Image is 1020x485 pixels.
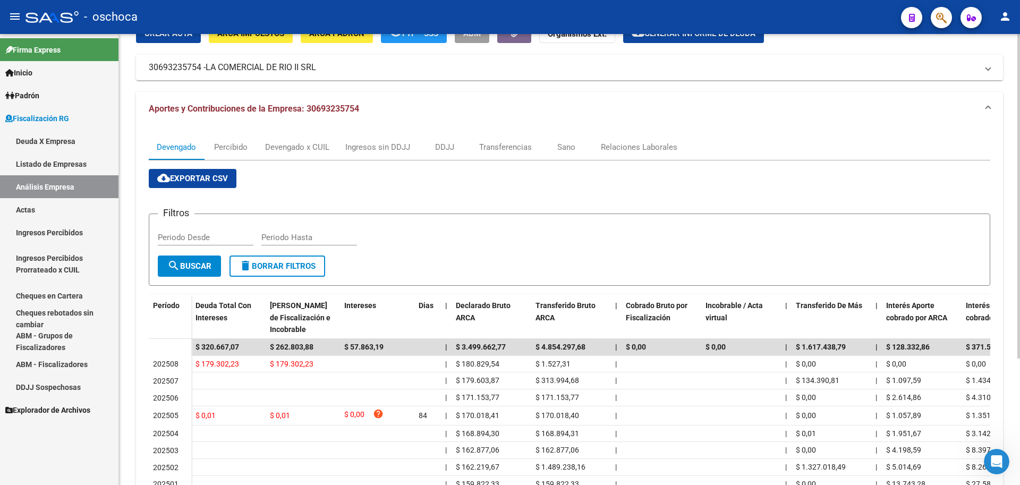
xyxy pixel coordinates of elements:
[781,294,792,341] datatable-header-cell: |
[158,256,221,277] button: Buscar
[195,301,251,322] span: Deuda Total Con Intereses
[270,343,313,351] span: $ 262.803,88
[966,463,1001,471] span: $ 8.267,91
[270,360,313,368] span: $ 179.302,23
[456,360,499,368] span: $ 180.829,54
[535,360,571,368] span: $ 1.527,31
[195,343,239,351] span: $ 320.667,07
[785,376,787,385] span: |
[966,376,1001,385] span: $ 1.434,57
[875,360,877,368] span: |
[535,393,579,402] span: $ 171.153,77
[705,301,763,322] span: Incobrable / Acta virtual
[966,343,1009,351] span: $ 371.548,95
[191,294,266,341] datatable-header-cell: Deuda Total Con Intereses
[239,259,252,272] mat-icon: delete
[615,429,617,438] span: |
[796,411,816,420] span: $ 0,00
[479,141,532,153] div: Transferencias
[445,301,447,310] span: |
[149,294,191,339] datatable-header-cell: Período
[615,360,617,368] span: |
[611,294,622,341] datatable-header-cell: |
[966,429,1001,438] span: $ 3.142,19
[785,446,787,454] span: |
[452,294,531,341] datatable-header-cell: Declarado Bruto ARCA
[167,261,211,271] span: Buscar
[886,343,930,351] span: $ 128.332,86
[153,446,178,455] span: 202503
[875,301,878,310] span: |
[195,411,216,420] span: $ 0,01
[796,463,846,471] span: $ 1.327.018,49
[344,409,364,423] span: $ 0,00
[136,55,1003,80] mat-expansion-panel-header: 30693235754 -LA COMERCIAL DE RIO II SRL
[153,301,180,310] span: Período
[239,261,316,271] span: Borrar Filtros
[5,404,90,416] span: Explorador de Archivos
[875,343,878,351] span: |
[344,343,384,351] span: $ 57.863,19
[886,376,921,385] span: $ 1.097,59
[153,463,178,472] span: 202502
[144,29,192,38] span: Crear Acta
[785,393,787,402] span: |
[626,301,687,322] span: Cobrado Bruto por Fiscalización
[445,343,447,351] span: |
[796,360,816,368] span: $ 0,00
[785,463,787,471] span: |
[445,463,447,471] span: |
[445,360,447,368] span: |
[535,301,596,322] span: Transferido Bruto ARCA
[615,343,617,351] span: |
[445,393,447,402] span: |
[435,141,454,153] div: DDJJ
[456,463,499,471] span: $ 162.219,67
[153,394,178,402] span: 202506
[886,463,921,471] span: $ 5.014,69
[531,294,611,341] datatable-header-cell: Transferido Bruto ARCA
[875,393,877,402] span: |
[456,446,499,454] span: $ 162.877,06
[705,343,726,351] span: $ 0,00
[157,174,228,183] span: Exportar CSV
[158,206,194,220] h3: Filtros
[373,409,384,419] i: help
[626,343,646,351] span: $ 0,00
[601,141,677,153] div: Relaciones Laborales
[615,411,617,420] span: |
[535,446,579,454] span: $ 162.877,06
[535,411,579,420] span: $ 170.018,40
[445,429,447,438] span: |
[456,393,499,402] span: $ 171.153,77
[966,393,1001,402] span: $ 4.310,44
[796,429,816,438] span: $ 0,01
[557,141,575,153] div: Sano
[157,172,170,184] mat-icon: cloud_download
[548,29,607,39] strong: Organismos Ext.
[345,141,410,153] div: Ingresos sin DDJJ
[796,446,816,454] span: $ 0,00
[84,5,138,29] span: - oschoca
[206,62,316,73] span: LA COMERCIAL DE RIO II SRL
[615,376,617,385] span: |
[535,463,585,471] span: $ 1.489.238,16
[984,449,1009,474] iframe: Intercom live chat
[445,411,447,420] span: |
[167,259,180,272] mat-icon: search
[153,377,178,385] span: 202507
[792,294,871,341] datatable-header-cell: Transferido De Más
[456,411,499,420] span: $ 170.018,41
[796,301,862,310] span: Transferido De Más
[886,411,921,420] span: $ 1.057,89
[5,67,32,79] span: Inicio
[886,360,906,368] span: $ 0,00
[701,294,781,341] datatable-header-cell: Incobrable / Acta virtual
[535,376,579,385] span: $ 313.994,68
[999,10,1011,23] mat-icon: person
[875,429,877,438] span: |
[615,301,617,310] span: |
[785,343,787,351] span: |
[266,294,340,341] datatable-header-cell: Deuda Bruta Neto de Fiscalización e Incobrable
[441,294,452,341] datatable-header-cell: |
